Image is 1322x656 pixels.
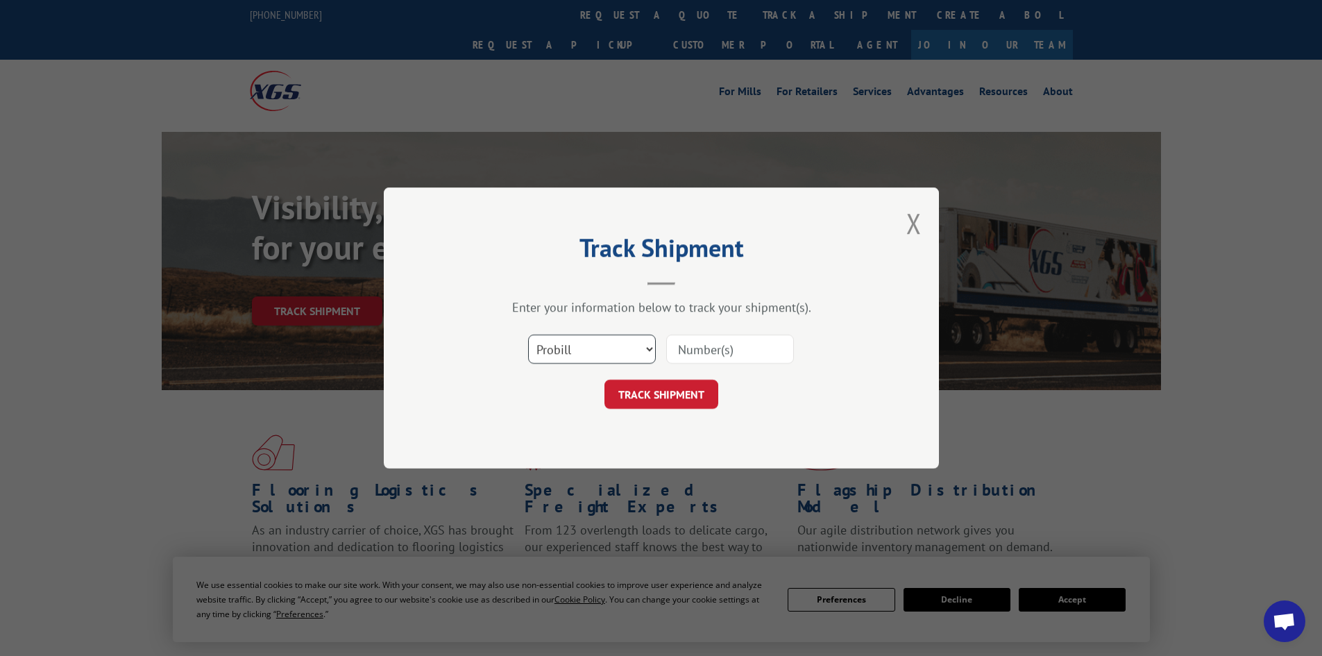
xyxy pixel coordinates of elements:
button: TRACK SHIPMENT [604,380,718,409]
button: Close modal [906,205,922,242]
h2: Track Shipment [453,238,870,264]
input: Number(s) [666,335,794,364]
div: Enter your information below to track your shipment(s). [453,299,870,315]
div: Open chat [1264,600,1305,642]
